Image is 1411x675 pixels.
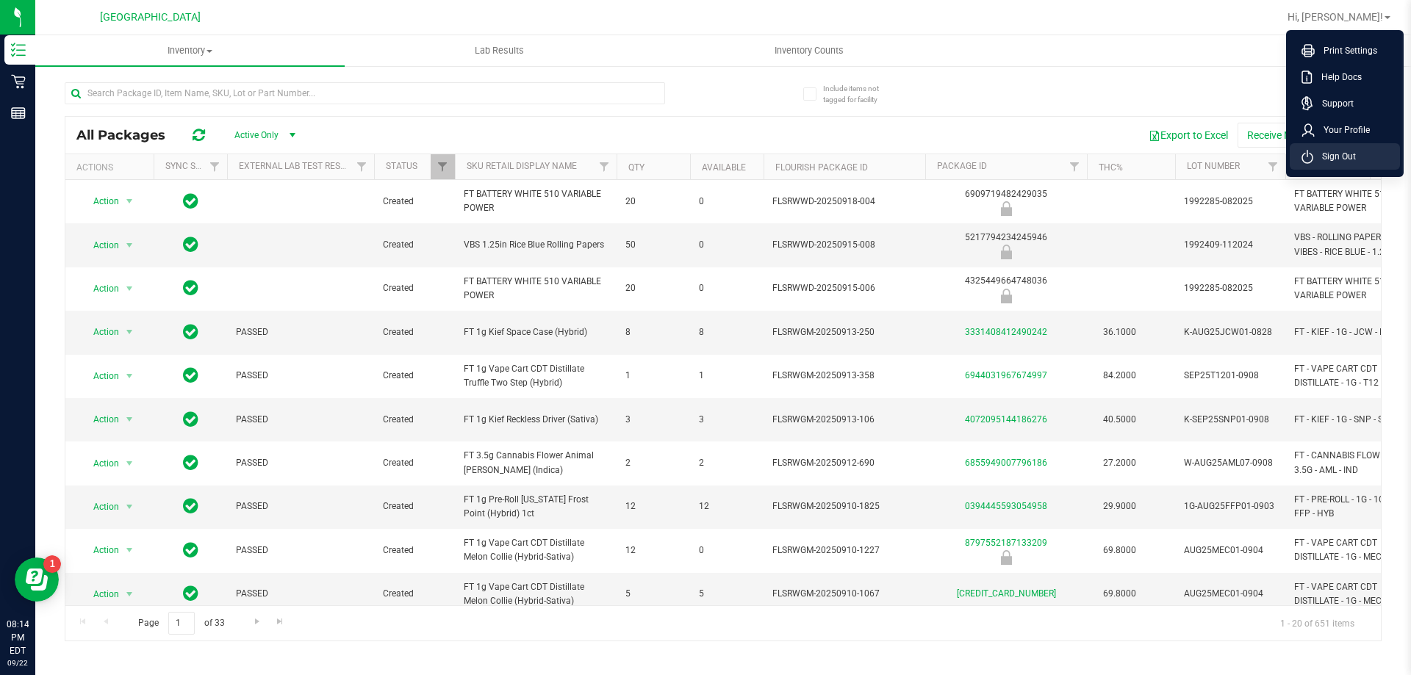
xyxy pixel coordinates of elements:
[923,289,1089,303] div: Newly Received
[1302,96,1394,111] a: Support
[383,369,446,383] span: Created
[625,456,681,470] span: 2
[1288,11,1383,23] span: Hi, [PERSON_NAME]!
[383,195,446,209] span: Created
[1315,43,1377,58] span: Print Settings
[699,281,755,295] span: 0
[80,453,120,474] span: Action
[625,499,681,513] span: 12
[625,238,681,252] span: 50
[100,11,201,24] span: [GEOGRAPHIC_DATA]
[625,281,681,295] span: 20
[121,584,139,604] span: select
[383,281,446,295] span: Created
[625,195,681,209] span: 20
[699,369,755,383] span: 1
[1187,161,1240,171] a: Lot Number
[772,413,916,427] span: FLSRWGM-20250913-106
[965,370,1047,380] a: 6944031967674997
[236,456,365,470] span: PASSED
[80,366,120,386] span: Action
[625,369,681,383] span: 1
[467,161,577,171] a: Sku Retail Display Name
[699,456,755,470] span: 2
[236,499,365,513] span: PASSED
[965,538,1047,548] a: 8797552187133209
[236,369,365,383] span: PASSED
[1184,325,1277,339] span: K-AUG25JCW01-0828
[183,365,198,386] span: In Sync
[183,191,198,212] span: In Sync
[772,587,916,601] span: FLSRWGM-20250910-1067
[121,322,139,342] span: select
[464,275,608,303] span: FT BATTERY WHITE 510 VARIABLE POWER
[1184,281,1277,295] span: 1992285-082025
[1302,70,1394,84] a: Help Docs
[80,278,120,299] span: Action
[1096,583,1143,604] span: 69.8000
[121,497,139,517] span: select
[7,657,29,668] p: 09/22
[1184,238,1277,252] span: 1992409-112024
[1184,544,1277,557] span: AUG25MEC01-0904
[1096,452,1143,474] span: 27.2000
[383,587,446,601] span: Created
[772,281,916,295] span: FLSRWWD-20250915-006
[1294,580,1405,608] span: FT - VAPE CART CDT DISTILLATE - 1G - MEC - HYS
[121,366,139,386] span: select
[464,325,608,339] span: FT 1g Kief Space Case (Hybrid)
[383,544,446,557] span: Created
[1096,409,1143,430] span: 40.5000
[957,588,1056,599] a: [CREDIT_CARD_NUMBER]
[772,325,916,339] span: FLSRWGM-20250913-250
[772,238,916,252] span: FLSRWWD-20250915-008
[699,587,755,601] span: 5
[464,413,608,427] span: FT 1g Kief Reckless Driver (Sativa)
[1139,123,1238,148] button: Export to Excel
[1184,195,1277,209] span: 1992285-082025
[699,413,755,427] span: 3
[628,162,645,173] a: Qty
[965,327,1047,337] a: 3331408412490242
[65,82,665,104] input: Search Package ID, Item Name, SKU, Lot or Part Number...
[1294,325,1405,339] span: FT - KIEF - 1G - JCW - HYB
[11,43,26,57] inline-svg: Inventory
[80,322,120,342] span: Action
[350,154,374,179] a: Filter
[126,612,237,635] span: Page of 33
[965,458,1047,468] a: 6855949007796186
[236,325,365,339] span: PASSED
[183,496,198,516] span: In Sync
[383,456,446,470] span: Created
[76,127,180,143] span: All Packages
[15,557,59,602] iframe: Resource center
[1313,70,1362,84] span: Help Docs
[383,499,446,513] span: Created
[923,187,1089,216] div: 6909719482429035
[1294,231,1405,259] span: VBS - ROLLING PAPERS - VIBES - RICE BLUE - 1.25IN
[772,544,916,557] span: FLSRWGM-20250910-1227
[1294,275,1405,303] span: FT BATTERY WHITE 510 VARIABLE POWER
[11,74,26,89] inline-svg: Retail
[168,612,195,635] input: 1
[464,580,608,608] span: FT 1g Vape Cart CDT Distillate Melon Collie (Hybrid-Sativa)
[923,550,1089,565] div: Newly Received
[699,238,755,252] span: 0
[1294,449,1405,477] span: FT - CANNABIS FLOWER - 3.5G - AML - IND
[7,618,29,657] p: 08:14 PM EDT
[183,322,198,342] span: In Sync
[464,187,608,215] span: FT BATTERY WHITE 510 VARIABLE POWER
[431,154,455,179] a: Filter
[923,245,1089,259] div: Newly Received
[1099,162,1123,173] a: THC%
[383,238,446,252] span: Created
[236,544,365,557] span: PASSED
[965,414,1047,425] a: 4072095144186276
[755,44,864,57] span: Inventory Counts
[11,106,26,120] inline-svg: Reports
[772,195,916,209] span: FLSRWWD-20250918-004
[183,278,198,298] span: In Sync
[1184,369,1277,383] span: SEP25T1201-0908
[464,536,608,564] span: FT 1g Vape Cart CDT Distillate Melon Collie (Hybrid-Sativa)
